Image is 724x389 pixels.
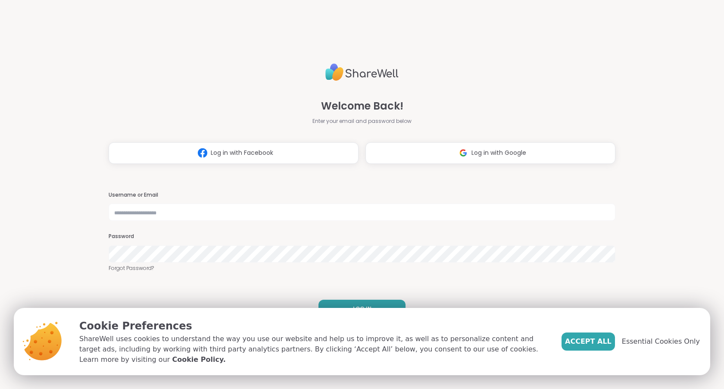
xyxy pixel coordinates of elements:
[109,264,615,272] a: Forgot Password?
[562,333,615,351] button: Accept All
[321,98,403,114] span: Welcome Back!
[312,117,412,125] span: Enter your email and password below
[79,318,548,334] p: Cookie Preferences
[172,354,225,365] a: Cookie Policy.
[471,148,526,157] span: Log in with Google
[109,191,615,199] h3: Username or Email
[318,300,406,318] button: LOG IN
[194,145,211,161] img: ShareWell Logomark
[211,148,273,157] span: Log in with Facebook
[565,336,612,347] span: Accept All
[325,60,399,85] img: ShareWell Logo
[622,336,700,347] span: Essential Cookies Only
[79,334,548,365] p: ShareWell uses cookies to understand the way you use our website and help us to improve it, as we...
[353,305,371,313] span: LOG IN
[365,142,615,164] button: Log in with Google
[455,145,471,161] img: ShareWell Logomark
[109,233,615,240] h3: Password
[109,142,359,164] button: Log in with Facebook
